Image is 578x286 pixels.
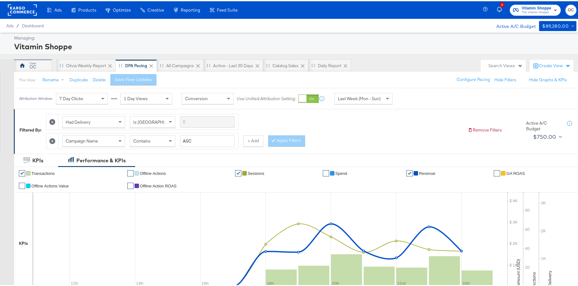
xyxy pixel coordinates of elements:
[248,170,264,175] span: Sessions
[323,169,329,175] a: ✔
[266,62,270,66] div: Drag to reorder tab
[119,62,122,66] div: Drag to reorder tab
[539,62,570,68] div: Create View
[76,156,126,163] div: Performance & KPIs
[147,6,164,11] span: Creative
[19,95,53,100] div: Attribution Window:
[113,6,131,11] span: Optimize
[494,169,500,175] a: ✔
[54,6,62,11] span: Ads
[6,22,14,27] span: Ads
[506,170,525,175] span: GA ROAS
[419,170,435,175] span: Revenue
[19,169,25,175] a: ✔
[565,3,576,14] button: OC
[526,119,561,131] div: Active A/C Budget
[125,62,147,67] div: DPA Pacing
[19,76,36,81] div: This View:
[522,4,551,10] span: Vitamin Shoppe
[235,169,241,175] a: ✔
[19,181,25,188] a: ✔
[30,63,36,69] div: OC
[311,62,315,66] div: Drag to reorder tab
[14,22,22,27] span: /
[66,137,98,143] span: Campaign Name
[78,6,96,11] span: Products
[522,9,551,14] span: The Vitamin Shoppe
[406,169,413,175] a: ✔
[213,62,253,67] div: Active - Last 30 Days
[14,40,575,51] div: Vitamin Shoppe
[93,76,106,82] button: Delete
[140,182,177,187] span: Offline Action ROAS
[127,169,134,175] a: ✔
[32,156,43,163] div: KPIs
[533,131,556,140] div: $750.00
[515,258,521,285] text: Amount (USD)
[237,94,296,100] label: Use Unified Attribution Setting:
[318,62,341,67] div: Daily Report
[488,62,523,67] div: Search Views
[217,6,238,11] span: Feed Suite
[180,134,234,146] input: Enter a search term
[452,73,494,84] button: Configure Pacing
[66,62,106,67] div: Olivia Weekly Report
[69,76,88,82] button: Duplicate
[38,73,71,84] button: Rename
[500,1,504,6] div: 3
[140,170,166,175] span: Offline Actions
[181,6,200,11] span: Reporting
[180,115,234,127] input: Enter a search term
[531,131,564,141] button: $750.00
[542,21,569,29] div: $89,280.00
[243,134,263,145] button: + Add
[185,94,208,100] span: Conversion
[496,3,507,15] button: 3
[531,271,537,285] text: Actions
[160,62,163,66] div: Drag to reorder tab
[133,118,181,124] span: Is [GEOGRAPHIC_DATA]
[338,94,381,100] span: Last Week (Mon - Sun)
[568,5,574,13] span: OC
[19,239,28,245] div: KPIs
[60,62,63,66] div: Drag to reorder tab
[468,126,502,132] button: Remove Filters
[14,34,575,40] div: Managing:
[66,118,91,124] span: Had Delivery
[124,94,148,100] span: 1 Day Views
[22,22,44,27] a: Dashboard
[207,62,210,66] div: Drag to reorder tab
[31,170,55,175] span: Transactions
[127,181,134,188] a: ✔
[539,20,576,30] button: $89,280.00
[529,76,567,82] button: Hide Graphs & KPIs
[494,76,516,82] button: Hide Filters
[272,62,299,67] div: Catalog Sales
[133,137,151,143] span: Contains
[166,62,194,67] div: All Campaigns
[510,3,561,14] button: Vitamin ShoppeThe Vitamin Shoppe
[31,182,69,187] span: Offline Actions Value
[59,94,83,100] span: 7 Day Clicks
[490,20,536,29] div: Active A/C Budget
[335,170,347,175] span: Spend
[547,269,553,285] text: Delivery
[19,126,41,132] div: Filtered By:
